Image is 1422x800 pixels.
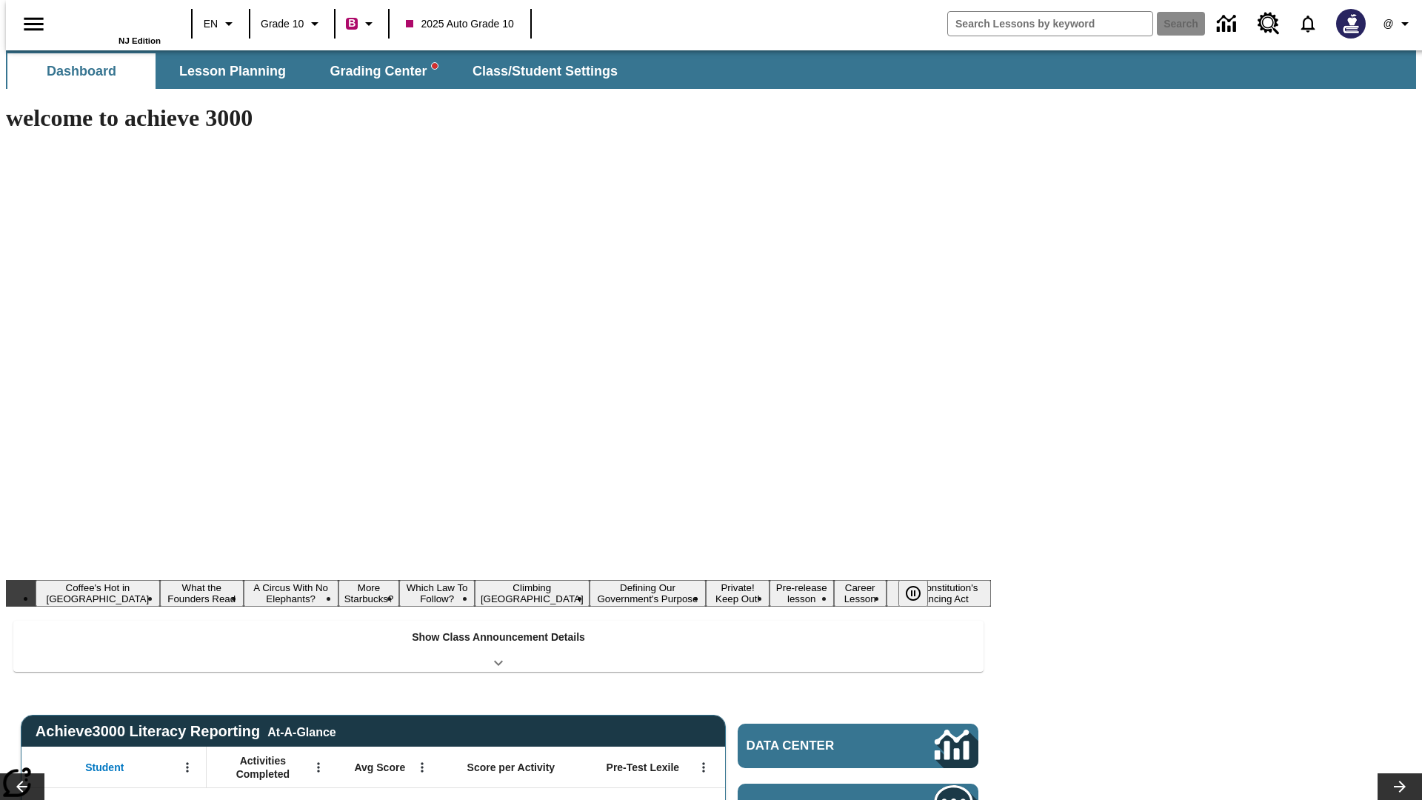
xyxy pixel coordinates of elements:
button: Select a new avatar [1327,4,1375,43]
span: EN [204,16,218,32]
button: Grading Center [310,53,458,89]
span: Lesson Planning [179,63,286,80]
span: Student [85,761,124,774]
button: Slide 10 Career Lesson [834,580,887,607]
button: Slide 11 The Constitution's Balancing Act [887,580,991,607]
a: Data Center [1208,4,1249,44]
button: Open Menu [411,756,433,779]
button: Slide 1 Coffee's Hot in Laos [36,580,160,607]
div: Show Class Announcement Details [13,621,984,672]
button: Pause [898,580,928,607]
button: Slide 8 Private! Keep Out! [706,580,769,607]
button: Slide 6 Climbing Mount Tai [475,580,590,607]
h1: welcome to achieve 3000 [6,104,991,132]
button: Profile/Settings [1375,10,1422,37]
button: Boost Class color is violet red. Change class color [340,10,384,37]
div: Pause [898,580,943,607]
span: Grading Center [330,63,437,80]
button: Slide 9 Pre-release lesson [770,580,834,607]
div: Home [64,5,161,45]
button: Slide 4 More Starbucks? [338,580,400,607]
button: Open side menu [12,2,56,46]
button: Open Menu [692,756,715,779]
button: Open Menu [176,756,198,779]
a: Resource Center, Will open in new tab [1249,4,1289,44]
button: Lesson carousel, Next [1378,773,1422,800]
p: Show Class Announcement Details [412,630,585,645]
img: Avatar [1336,9,1366,39]
span: Achieve3000 Literacy Reporting [36,723,336,740]
a: Notifications [1289,4,1327,43]
span: Pre-Test Lexile [607,761,680,774]
button: Lesson Planning [158,53,307,89]
div: At-A-Glance [267,723,336,739]
button: Language: EN, Select a language [197,10,244,37]
button: Slide 2 What the Founders Read [160,580,244,607]
div: SubNavbar [6,50,1416,89]
span: Class/Student Settings [473,63,618,80]
button: Grade: Grade 10, Select a grade [255,10,330,37]
a: Data Center [738,724,978,768]
span: Score per Activity [467,761,555,774]
span: Dashboard [47,63,116,80]
button: Slide 5 Which Law To Follow? [399,580,475,607]
span: B [348,14,355,33]
span: Avg Score [354,761,405,774]
a: Home [64,7,161,36]
div: SubNavbar [6,53,631,89]
button: Dashboard [7,53,156,89]
span: @ [1383,16,1393,32]
button: Open Menu [307,756,330,779]
button: Slide 7 Defining Our Government's Purpose [590,580,707,607]
button: Class/Student Settings [461,53,630,89]
span: Grade 10 [261,16,304,32]
span: 2025 Auto Grade 10 [406,16,513,32]
input: search field [948,12,1152,36]
span: Activities Completed [214,754,312,781]
span: Data Center [747,739,885,753]
button: Slide 3 A Circus With No Elephants? [244,580,338,607]
span: NJ Edition [118,36,161,45]
svg: writing assistant alert [432,63,438,69]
